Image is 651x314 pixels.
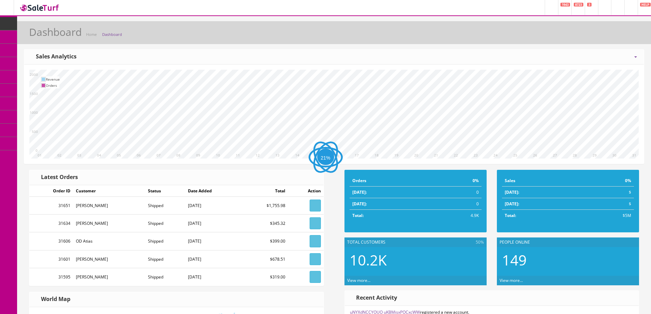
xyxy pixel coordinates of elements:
td: Shipped [145,232,185,250]
span: 1943 [560,3,570,6]
strong: Total: [352,213,364,218]
h3: Recent Activity [352,295,397,301]
td: $ [579,187,634,198]
td: [DATE] [185,250,242,268]
h3: World Map [36,296,70,302]
td: $345.32 [242,215,288,232]
td: Date Added [185,185,242,197]
a: Home [86,32,97,37]
td: Order ID [29,185,73,197]
strong: [DATE]: [352,189,367,195]
strong: [DATE]: [352,201,367,207]
td: [PERSON_NAME] [73,197,145,215]
td: 31595 [29,268,73,286]
span: 8723 [574,3,583,6]
td: [PERSON_NAME] [73,215,145,232]
td: [DATE] [185,232,242,250]
td: [DATE] [185,197,242,215]
td: 31651 [29,197,73,215]
h3: Latest Orders [36,174,78,180]
h2: 149 [502,252,634,268]
td: Shipped [145,197,185,215]
td: OD Atias [73,232,145,250]
td: Status [145,185,185,197]
td: $1,755.98 [242,197,288,215]
span: 50% [474,239,484,245]
span: 3 [587,3,592,6]
span: HELP [640,3,651,6]
a: View more... [347,277,370,283]
td: [DATE] [185,215,242,232]
td: 4.9K [428,210,482,221]
td: 0 [428,187,482,198]
td: Sales [502,175,579,187]
td: $319.00 [242,268,288,286]
td: 0% [428,175,482,187]
a: Dashboard [102,32,122,37]
td: [PERSON_NAME] [73,268,145,286]
td: [PERSON_NAME] [73,250,145,268]
td: 31634 [29,215,73,232]
td: 0 [428,198,482,210]
img: SaleTurf [19,3,60,12]
td: Shipped [145,268,185,286]
h3: Sales Analytics [31,54,77,60]
h1: Dashboard [29,26,82,38]
strong: [DATE]: [505,189,519,195]
td: $ [579,198,634,210]
td: Shipped [145,215,185,232]
h2: 10.2K [350,252,482,268]
td: $5M [579,210,634,221]
td: 31606 [29,232,73,250]
td: Orders [350,175,428,187]
strong: Total: [505,213,516,218]
td: Total [242,185,288,197]
td: 0% [579,175,634,187]
td: $678.51 [242,250,288,268]
td: Shipped [145,250,185,268]
td: Action [288,185,324,197]
td: Revenue [46,76,60,82]
td: Orders [46,82,60,88]
td: $399.00 [242,232,288,250]
td: 31601 [29,250,73,268]
div: People Online [497,237,639,247]
strong: [DATE]: [505,201,519,207]
td: [DATE] [185,268,242,286]
div: Total Customers [344,237,487,247]
td: Customer [73,185,145,197]
a: View more... [500,277,523,283]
